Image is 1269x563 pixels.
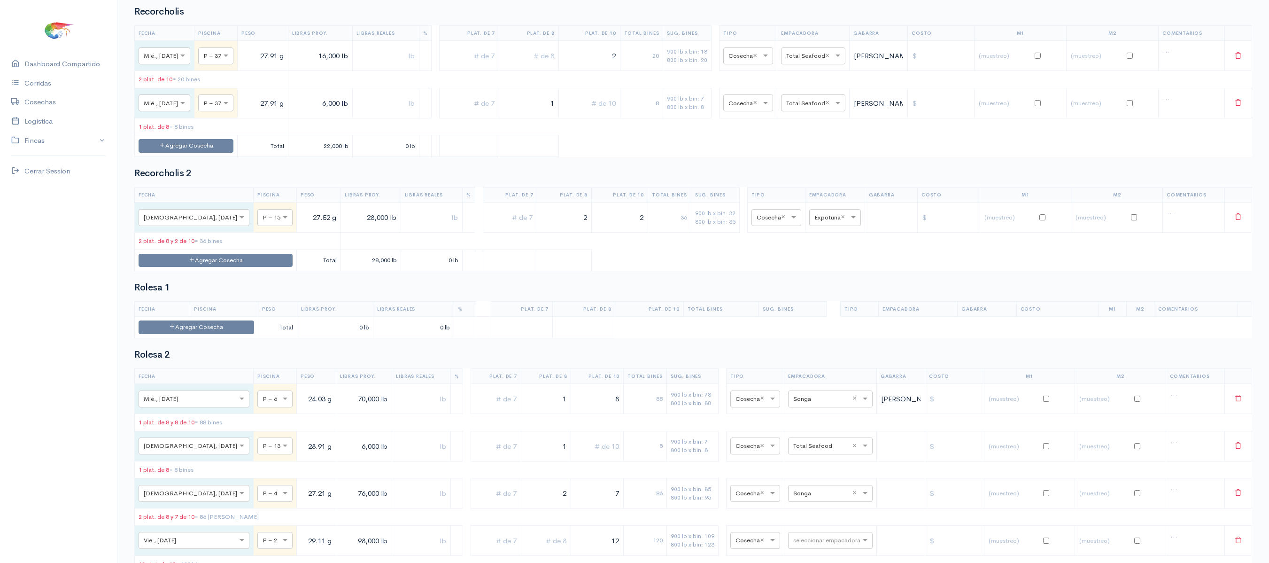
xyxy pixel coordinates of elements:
div: 900 lb x bin: 85 [671,485,714,493]
input: g [301,389,332,408]
input: # de 7 [475,531,517,550]
input: lb [340,484,388,503]
th: M2 [1126,302,1154,317]
th: Peso [297,369,336,384]
input: g [301,437,332,456]
td: 1 plat. de 8 [135,118,288,135]
th: Libras Reales [353,26,419,41]
input: # de 7 [475,389,517,408]
th: Comentarios [1162,188,1224,203]
input: (muestreo) [1079,534,1134,547]
div: 800 lb x bin: 8 [667,103,707,111]
th: Peso [297,188,341,203]
input: (muestreo) [988,439,1044,453]
div: 88 [627,394,663,404]
span: Clear all [852,441,860,451]
input: # de 7 [443,47,495,66]
span: Clear all [825,51,833,61]
th: % [450,369,463,384]
th: Plat. de 7 [440,26,499,41]
th: Libras Reales [373,302,454,317]
span: Clear all [760,536,768,546]
th: Gabarra [850,26,908,41]
input: $ [912,47,970,66]
div: 800 lb x bin: 35 [695,218,735,226]
th: % [454,302,476,317]
input: # de 7 [487,208,533,227]
input: $ [929,389,980,408]
th: Comentarios [1154,302,1238,317]
span: Clear all [760,441,768,451]
th: Gabarra [865,188,917,203]
th: Fecha [135,369,254,384]
input: # de 10 [596,208,644,227]
input: # de 8 [525,531,567,550]
th: Plat. de 10 [571,369,624,384]
th: Piscina [254,188,297,203]
button: Agregar Cosecha [139,321,254,334]
input: g [301,531,332,550]
th: Piscina [190,302,258,317]
th: Piscina [254,369,297,384]
div: 8 [624,99,659,108]
td: 2 plat. de 8 y 2 de 10 [135,233,341,250]
th: Tipo [720,26,777,41]
th: Fecha [135,188,254,203]
input: (muestreo) [1070,96,1126,110]
input: (muestreo) [1070,49,1126,63]
span: Clear all [825,98,833,108]
input: $ [929,484,980,503]
td: 0 lb [353,135,419,157]
button: Agregar Cosecha [139,254,293,267]
input: (muestreo) [984,211,1039,224]
th: M2 [1075,369,1166,384]
th: Sug. Bines [663,26,712,41]
span: Clear all [760,488,768,498]
input: (muestreo) [1079,439,1134,453]
th: Total Bines [648,188,691,203]
th: Plat. de 8 [537,188,591,203]
input: lb [396,484,446,503]
th: Total Bines [624,369,667,384]
th: Libras Reales [392,369,450,384]
input: lb [345,208,396,227]
th: Libras Proy. [341,188,401,203]
div: 800 lb x bin: 95 [671,493,714,502]
td: Total [297,250,341,271]
input: (muestreo) [1079,486,1134,500]
input: # de 8 [503,94,555,113]
th: Total Bines [683,302,759,317]
th: Libras Proy. [297,302,373,317]
th: Empacadora [777,26,850,41]
div: 900 lb x bin: 7 [671,438,714,446]
td: 22,000 lb [288,135,352,157]
th: Plat. de 7 [490,302,553,317]
input: # de 10 [575,437,619,456]
input: lb [340,437,388,456]
span: Clear all [753,98,761,108]
span: = 86 [PERSON_NAME] [194,513,259,521]
td: 28,000 lb [341,250,401,271]
th: Tipo [747,188,805,203]
input: lb [340,389,388,408]
input: # de 7 [475,437,517,456]
th: M2 [1071,188,1163,203]
div: 36 [652,213,687,222]
input: lb [396,437,446,456]
div: 800 lb x bin: 123 [671,540,714,549]
input: g [301,484,332,503]
input: # de 8 [541,208,587,227]
div: 20 [624,51,659,61]
th: Libras Proy. [336,369,392,384]
th: M1 [975,26,1067,41]
th: Fecha [135,302,190,317]
input: # de 8 [525,389,567,408]
th: Plat. de 10 [615,302,683,317]
th: Peso [258,302,297,317]
input: # de 10 [575,389,619,408]
th: Empacadora [784,369,877,384]
div: 900 lb x bin: 78 [671,391,714,399]
th: M1 [1099,302,1126,317]
input: lb [356,47,415,66]
th: Comentarios [1166,369,1224,384]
